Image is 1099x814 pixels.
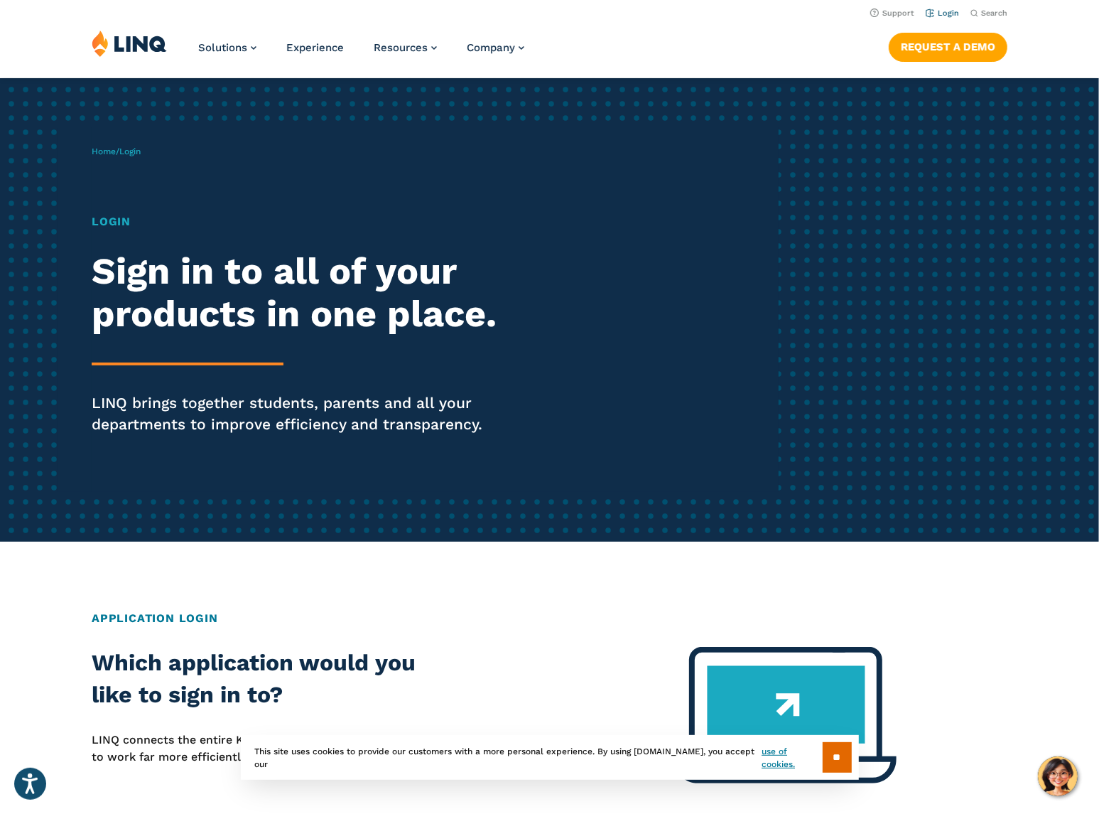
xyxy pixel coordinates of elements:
[981,9,1007,18] span: Search
[467,41,515,54] span: Company
[926,9,959,18] a: Login
[92,732,458,766] p: LINQ connects the entire K‑12 community, helping your district to work far more efficiently.
[870,9,914,18] a: Support
[241,735,859,780] div: This site uses cookies to provide our customers with a more personal experience. By using [DOMAIN...
[92,146,116,156] a: Home
[92,250,515,336] h2: Sign in to all of your products in one place.
[374,41,437,54] a: Resources
[374,41,428,54] span: Resources
[889,33,1007,61] a: Request a Demo
[198,41,247,54] span: Solutions
[889,30,1007,61] nav: Button Navigation
[1038,756,1078,796] button: Hello, have a question? Let’s chat.
[467,41,524,54] a: Company
[92,647,458,712] h2: Which application would you like to sign in to?
[286,41,344,54] a: Experience
[92,146,141,156] span: /
[119,146,141,156] span: Login
[198,30,524,77] nav: Primary Navigation
[198,41,256,54] a: Solutions
[762,745,822,771] a: use of cookies.
[970,8,1007,18] button: Open Search Bar
[92,213,515,230] h1: Login
[92,610,1007,627] h2: Application Login
[92,392,515,435] p: LINQ brings together students, parents and all your departments to improve efficiency and transpa...
[92,30,167,57] img: LINQ | K‑12 Software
